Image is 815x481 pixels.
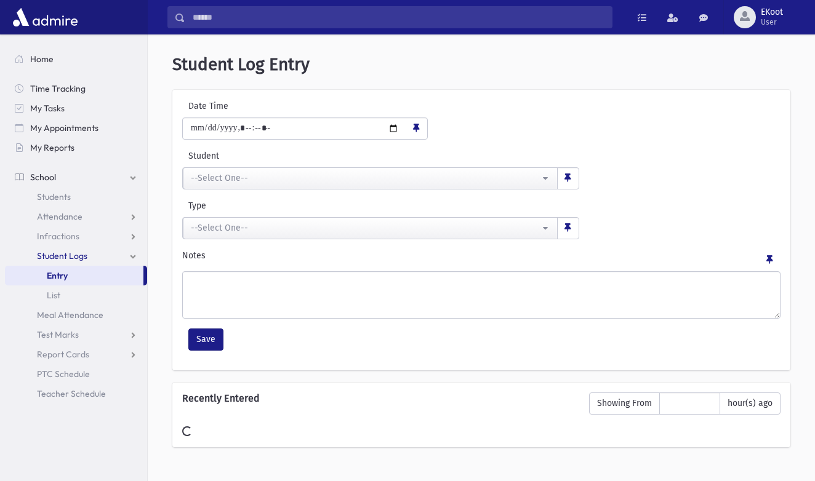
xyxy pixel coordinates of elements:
a: PTC Schedule [5,364,147,384]
a: Report Cards [5,344,147,364]
label: Student [182,149,447,162]
span: Report Cards [37,349,89,360]
span: My Appointments [30,122,98,133]
input: Search [185,6,612,28]
span: Test Marks [37,329,79,340]
span: My Tasks [30,103,65,114]
a: List [5,285,147,305]
span: Showing From [589,392,660,415]
a: Home [5,49,147,69]
span: PTC Schedule [37,368,90,380]
a: My Tasks [5,98,147,118]
span: EKoot [761,7,783,17]
a: Attendance [5,207,147,226]
a: Teacher Schedule [5,384,147,403]
div: --Select One-- [191,221,540,234]
span: Entry [47,270,68,281]
a: Student Logs [5,246,147,266]
button: --Select One-- [183,167,558,189]
label: Date Time [182,100,284,113]
a: Students [5,187,147,207]
label: Notes [182,249,206,266]
span: Attendance [37,211,82,222]
a: Time Tracking [5,79,147,98]
a: My Appointments [5,118,147,138]
span: Infractions [37,231,79,242]
span: User [761,17,783,27]
button: Save [188,328,223,351]
span: Teacher Schedule [37,388,106,399]
h6: Recently Entered [182,392,577,404]
span: Meal Attendance [37,309,103,320]
div: --Select One-- [191,172,540,185]
span: Student Logs [37,250,87,261]
a: My Reports [5,138,147,157]
span: List [47,290,60,301]
button: --Select One-- [183,217,558,239]
a: Meal Attendance [5,305,147,325]
span: Home [30,54,54,65]
img: AdmirePro [10,5,81,30]
a: School [5,167,147,187]
span: School [30,172,56,183]
span: My Reports [30,142,74,153]
label: Type [182,199,380,212]
span: Students [37,191,71,202]
span: Student Log Entry [172,54,310,74]
a: Infractions [5,226,147,246]
a: Entry [5,266,143,285]
span: Time Tracking [30,83,86,94]
span: hour(s) ago [720,392,781,415]
a: Test Marks [5,325,147,344]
